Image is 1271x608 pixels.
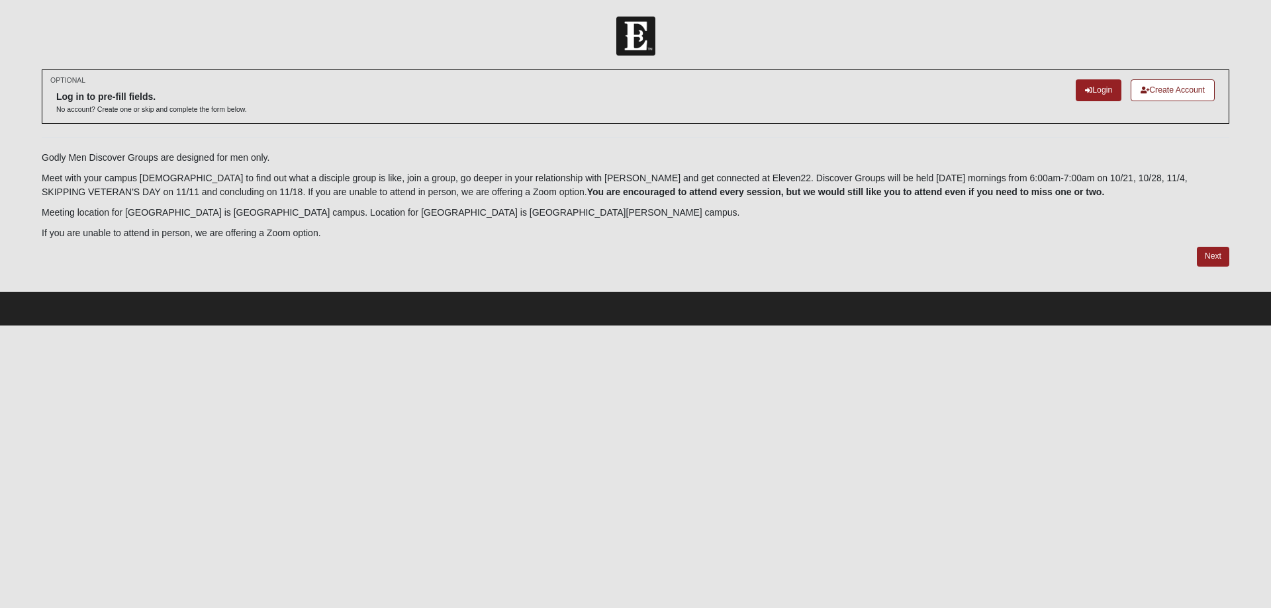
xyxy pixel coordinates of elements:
p: No account? Create one or skip and complete the form below. [56,105,247,114]
p: If you are unable to attend in person, we are offering a Zoom option. [42,226,1229,240]
h6: Log in to pre-fill fields. [56,91,247,103]
img: Church of Eleven22 Logo [616,17,655,56]
small: OPTIONAL [50,75,85,85]
p: Meet with your campus [DEMOGRAPHIC_DATA] to find out what a disciple group is like, join a group,... [42,171,1229,199]
p: Godly Men Discover Groups are designed for men only. [42,151,1229,165]
a: Create Account [1131,79,1215,101]
p: Meeting location for [GEOGRAPHIC_DATA] is [GEOGRAPHIC_DATA] campus. Location for [GEOGRAPHIC_DATA... [42,206,1229,220]
a: Login [1076,79,1121,101]
a: Next [1197,247,1229,266]
b: You are encouraged to attend every session, but we would still like you to attend even if you nee... [587,187,1105,197]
